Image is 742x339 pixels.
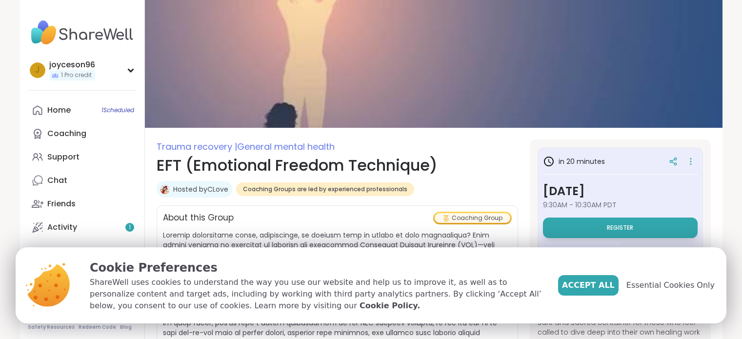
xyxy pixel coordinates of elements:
[28,324,75,331] a: Safety Resources
[360,300,420,312] a: Cookie Policy.
[28,99,137,122] a: Home1Scheduled
[626,279,715,291] span: Essential Cookies Only
[562,279,615,291] span: Accept All
[47,245,66,256] div: Host
[28,145,137,169] a: Support
[129,223,131,232] span: 1
[47,222,77,233] div: Activity
[120,324,132,331] a: Blog
[47,199,76,209] div: Friends
[49,60,95,70] div: joyceson96
[101,106,134,114] span: 1 Scheduled
[28,239,137,262] a: Host
[28,169,137,192] a: Chat
[90,259,542,277] p: Cookie Preferences
[28,216,137,239] a: Activity1
[558,275,619,296] button: Accept All
[28,192,137,216] a: Friends
[35,64,40,77] span: j
[79,324,116,331] a: Redeem Code
[28,16,137,50] img: ShareWell Nav Logo
[47,175,67,186] div: Chat
[61,71,92,80] span: 1 Pro credit
[47,105,71,116] div: Home
[47,128,86,139] div: Coaching
[47,152,80,162] div: Support
[90,277,542,312] p: ShareWell uses cookies to understand the way you use our website and help us to improve it, as we...
[28,122,137,145] a: Coaching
